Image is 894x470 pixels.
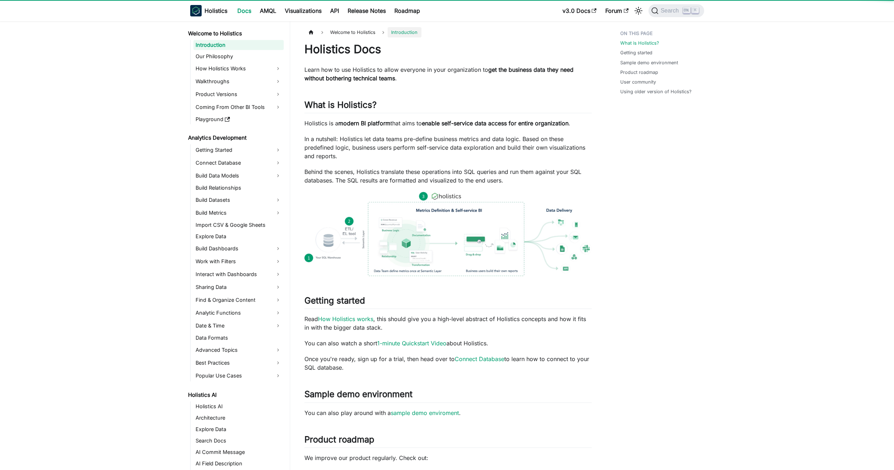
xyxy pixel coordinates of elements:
[304,27,592,37] nav: Breadcrumbs
[193,63,284,74] a: How Holistics Works
[633,5,644,16] button: Switch between dark and light mode (currently light mode)
[193,413,284,423] a: Architecture
[193,357,284,369] a: Best Practices
[204,6,227,15] b: Holistics
[304,409,592,417] p: You can also play around with a .
[186,29,284,39] a: Welcome to Holistics
[193,401,284,411] a: Holistics AI
[304,315,592,332] p: Read , this should give you a high-level abstract of Holistics concepts and how it fits in with t...
[601,5,633,16] a: Forum
[304,135,592,160] p: In a nutshell: Holistics let data teams pre-define business metrics and data logic. Based on thes...
[193,207,284,219] a: Build Metrics
[326,5,343,16] a: API
[190,5,227,16] a: HolisticsHolistics
[193,320,284,331] a: Date & Time
[304,295,592,309] h2: Getting started
[193,101,284,113] a: Coming From Other BI Tools
[304,454,592,462] p: We improve our product regularly. Check out:
[193,281,284,293] a: Sharing Data
[193,424,284,434] a: Explore Data
[318,315,373,322] a: How Holistics works
[620,88,692,95] a: Using older version of Holistics?
[455,355,504,362] a: Connect Database
[193,344,284,356] a: Advanced Topics
[648,4,704,17] button: Search (Ctrl+K)
[193,170,284,181] a: Build Data Models
[304,100,592,113] h2: What is Holistics?
[304,355,592,372] p: Once you're ready, sign up for a trial, then head over to to learn how to connect to your SQL dat...
[193,269,284,280] a: Interact with Dashboards
[193,114,284,124] a: Playground
[233,5,256,16] a: Docs
[390,5,424,16] a: Roadmap
[391,409,459,416] a: sample demo enviroment
[304,119,592,127] p: Holistics is a that aims to .
[256,5,281,16] a: AMQL
[193,294,284,306] a: Find & Organize Content
[193,436,284,446] a: Search Docs
[304,42,592,56] h1: Holistics Docs
[620,59,678,66] a: Sample demo environment
[193,183,284,193] a: Build Relationships
[304,192,592,276] img: How Holistics fits in your Data Stack
[327,27,379,37] span: Welcome to Holistics
[193,194,284,206] a: Build Datasets
[692,7,699,14] kbd: K
[620,49,652,56] a: Getting started
[193,231,284,241] a: Explore Data
[304,434,592,448] h2: Product roadmap
[193,370,284,381] a: Popular Use Cases
[338,120,390,127] strong: modern BI platform
[193,243,284,254] a: Build Dashboards
[193,76,284,87] a: Walkthroughs
[193,144,284,156] a: Getting Started
[304,65,592,82] p: Learn how to use Holistics to allow everyone in your organization to .
[193,333,284,343] a: Data Formats
[193,51,284,61] a: Our Philosophy
[183,21,290,470] nav: Docs sidebar
[388,27,421,37] span: Introduction
[186,390,284,400] a: Holistics AI
[193,157,284,169] a: Connect Database
[620,40,659,46] a: What is Holistics?
[193,447,284,457] a: AI Commit Message
[304,27,318,37] a: Home page
[193,307,284,319] a: Analytic Functions
[281,5,326,16] a: Visualizations
[558,5,601,16] a: v3.0 Docs
[422,120,569,127] strong: enable self-service data access for entire organization
[193,89,284,100] a: Product Versions
[186,133,284,143] a: Analytics Development
[193,40,284,50] a: Introduction
[377,340,446,347] a: 1-minute Quickstart Video
[304,389,592,402] h2: Sample demo environment
[193,459,284,469] a: AI Field Description
[620,79,656,85] a: User community
[620,69,658,76] a: Product roadmap
[193,220,284,230] a: Import CSV & Google Sheets
[658,7,683,14] span: Search
[304,167,592,185] p: Behind the scenes, Holistics translate these operations into SQL queries and run them against you...
[193,256,284,267] a: Work with Filters
[190,5,202,16] img: Holistics
[304,339,592,347] p: You can also watch a short about Holistics.
[343,5,390,16] a: Release Notes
